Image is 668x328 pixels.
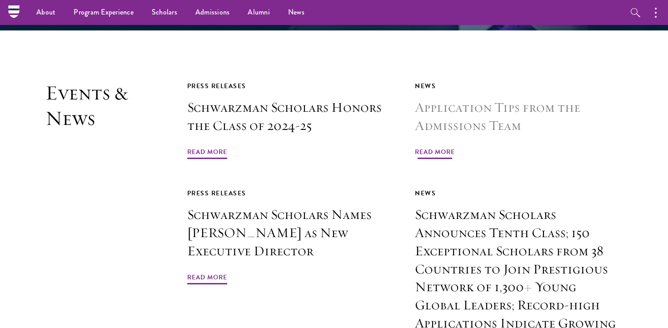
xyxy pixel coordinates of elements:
span: Read More [415,146,455,160]
span: Read More [187,146,227,160]
a: Press Releases Schwarzman Scholars Names [PERSON_NAME] as New Executive Director Read More [187,188,395,286]
h3: Schwarzman Scholars Names [PERSON_NAME] as New Executive Director [187,206,395,260]
div: News [415,80,623,92]
h3: Application Tips from the Admissions Team [415,99,623,135]
a: News Application Tips from the Admissions Team Read More [415,80,623,160]
div: Press Releases [187,188,395,199]
span: Read More [187,272,227,286]
h3: Schwarzman Scholars Honors the Class of 2024-25 [187,99,395,135]
div: News [415,188,623,199]
a: Press Releases Schwarzman Scholars Honors the Class of 2024-25 Read More [187,80,395,160]
div: Press Releases [187,80,395,92]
